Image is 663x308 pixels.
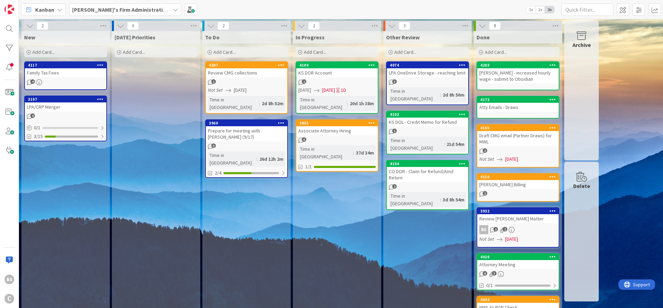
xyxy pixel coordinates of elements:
span: 1/1 [305,163,312,170]
span: 2 [37,22,48,30]
i: Not Set [479,156,494,162]
div: 4173 [480,97,559,102]
span: Support [15,1,31,9]
div: BS [479,225,488,234]
span: : [440,91,441,99]
div: Review CMG collections [206,68,287,77]
div: 3932Review [PERSON_NAME] Matter [477,208,559,223]
div: 4194 [387,161,468,167]
div: 4104KS DOR Account [296,62,378,77]
span: To Do [205,34,220,41]
div: 4150 [477,174,559,180]
i: Not Set [479,236,494,242]
div: Associate Attorney Hiring [296,126,378,135]
div: LPA/CRP Merger [25,102,106,111]
span: 3/15 [34,133,43,140]
div: LPA OneDrive Storage - reaching limit [387,68,468,77]
span: : [259,100,260,107]
span: 0/1 [486,282,493,289]
span: [DATE] [505,156,518,163]
div: Time in [GEOGRAPHIC_DATA] [298,145,353,160]
span: Add Card... [213,49,236,55]
div: Time in [GEOGRAPHIC_DATA] [208,96,259,111]
div: 4103 [390,112,468,117]
div: 4117 [25,62,106,68]
span: 0 [127,22,139,30]
span: 8 [302,137,306,142]
span: : [353,149,354,157]
div: 4203[PERSON_NAME] - increased hourly wage - submit to Obsidian [477,62,559,83]
div: 37d 34m [354,149,376,157]
div: 4020Attorney Meeting [477,254,559,269]
div: Time in [GEOGRAPHIC_DATA] [389,137,444,152]
span: : [444,140,445,148]
span: 4 [30,113,35,118]
div: 4150[PERSON_NAME] Billing [477,174,559,189]
div: Archive [573,41,591,49]
div: BS [4,275,14,284]
span: : [440,196,441,203]
div: Time in [GEOGRAPHIC_DATA] [298,96,347,111]
b: [PERSON_NAME]'s Firm Administration Board [72,6,185,13]
div: 3935 [296,120,378,126]
div: [PERSON_NAME] Billing [477,180,559,189]
div: 3960Prepare for meeting with [PERSON_NAME] (9/17) [206,120,287,141]
div: 3932 [477,208,559,214]
input: Quick Filter... [561,3,613,16]
span: [DATE] [298,87,311,94]
div: 4117Family Tax Fees [25,62,106,77]
div: 26d 12h 2m [258,155,285,163]
span: : [257,155,258,163]
div: Family Tax Fees [25,68,106,77]
div: 4044 [480,297,559,302]
div: 3960 [206,120,287,126]
div: 3197 [28,97,106,102]
div: C [4,294,14,304]
span: 5 [211,143,216,148]
div: Attorney Meeting [477,260,559,269]
div: 4103KS DOL - Credit Memo for Refund [387,111,468,127]
div: 4044 [477,297,559,303]
div: 4074LPA OneDrive Storage - reaching limit [387,62,468,77]
span: 2 [493,227,498,231]
div: 4203 [477,62,559,68]
span: 0 / 1 [34,124,40,131]
span: [DATE] [505,236,518,243]
div: 4207Review CMG collections [206,62,287,77]
div: Time in [GEOGRAPHIC_DATA] [208,151,257,167]
div: CO DOR - Claim for Refund/Amd Return [387,167,468,182]
span: Add Card... [485,49,507,55]
span: [DATE] [322,87,335,94]
div: 4194CO DOR - Claim for Refund/Amd Return [387,161,468,182]
span: Add Card... [394,49,416,55]
div: 4194 [390,161,468,166]
img: Visit kanbanzone.com [4,4,14,14]
span: In Progress [296,34,325,41]
div: 1D [341,87,346,94]
div: 4207 [206,62,287,68]
div: Atty Emails - Draws [477,103,559,112]
div: 4104 [299,63,378,68]
span: Kanban [35,6,54,14]
span: 4 [30,79,35,84]
div: 3197 [25,96,106,102]
div: 2d 8h 52m [260,100,285,107]
span: 6 [483,271,487,276]
span: Today's Priorities [115,34,155,41]
span: 1 [483,191,487,196]
span: 8 [489,22,501,30]
div: Delete [573,182,590,190]
div: [PERSON_NAME] - increased hourly wage - submit to Obsidian [477,68,559,83]
div: 4173Atty Emails - Draws [477,97,559,112]
span: 2x [536,6,545,13]
div: Time in [GEOGRAPHIC_DATA] [389,192,440,207]
span: [DATE] [234,87,247,94]
span: 1 [503,227,507,231]
span: Done [477,34,490,41]
div: 4155Draft CMG email (Partner Draws) for MWL [477,125,559,146]
div: 4155 [477,125,559,131]
span: 1 [211,79,216,84]
div: 3932 [480,209,559,213]
div: KS DOL - Credit Memo for Refund [387,118,468,127]
div: 4104 [296,62,378,68]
